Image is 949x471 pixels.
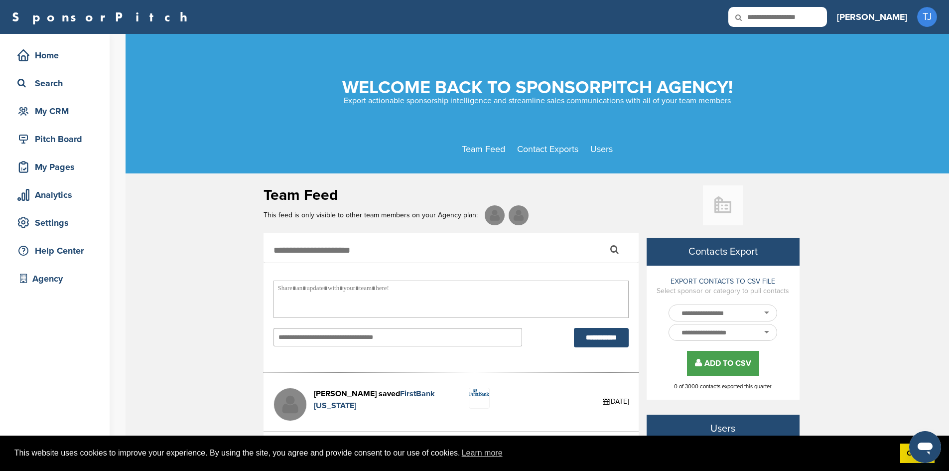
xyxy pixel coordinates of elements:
a: SponsorPitch [12,10,194,23]
a: Home [10,44,100,67]
p: 0 of 3000 contacts exported this quarter [657,383,790,390]
h3: [PERSON_NAME] [837,10,907,24]
div: My CRM [15,102,100,120]
a: Users [590,144,613,155]
a: Thomas Jones [508,210,530,220]
a: Gabriel Blinder [484,210,508,220]
a: learn more about cookies [460,446,504,461]
button: ADD TO CSV [687,351,759,376]
h1: Users [647,415,800,443]
div: Home [15,46,100,64]
a: Team Feed [462,144,505,155]
div: Settings [15,214,100,232]
h5: EXPORT CONTACTS TO CSV FILE [657,278,790,295]
div: Agency [15,270,100,288]
iframe: Button to launch messaging window [909,431,941,463]
a: Help Center [10,239,100,262]
span: TJ [917,7,937,27]
span: Select sponsor or category to pull contacts [657,288,790,295]
a: dismiss cookie message [900,444,935,464]
img: Gabriel Blinder [485,205,505,225]
div: Search [15,74,100,92]
h1: WELCOME BACK TO SPONSORPITCH AGENCY! [126,79,949,97]
div: Analytics [15,186,100,204]
h5: Export actionable sponsorship intelligence and streamline sales communications with all of your t... [126,97,949,105]
a: Pitch Board [10,128,100,151]
h3: Team Feed [264,189,639,201]
span: This website uses cookies to improve your experience. By using the site, you agree and provide co... [14,446,892,461]
h1: Contacts Export [647,238,800,266]
a: Settings [10,211,100,234]
div: [DATE] [603,388,629,415]
img: Missing [274,388,306,421]
a: Analytics [10,183,100,206]
img: Thomas Jones [509,205,529,225]
a: My CRM [10,100,100,123]
a: Contact Exports [517,144,578,155]
div: Pitch Board [15,130,100,148]
img: Buildingmissing [703,185,743,225]
span: This feed is only visible to other team members on your Agency plan: [264,212,478,219]
a: Search [10,72,100,95]
div: Help Center [15,242,100,260]
div: [PERSON_NAME] saved [314,388,467,412]
a: Agency [10,267,100,290]
a: My Pages [10,156,100,178]
div: My Pages [15,158,100,176]
a: [PERSON_NAME] [837,6,907,28]
img: Logo dark [469,389,489,396]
